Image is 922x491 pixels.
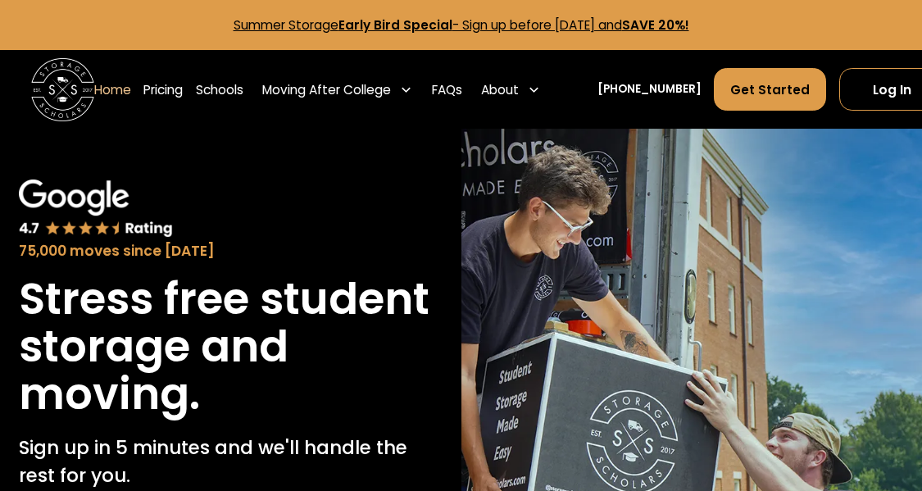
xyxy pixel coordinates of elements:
img: Google 4.7 star rating [19,180,173,239]
strong: SAVE 20%! [622,16,689,34]
a: Schools [196,67,243,111]
a: Pricing [143,67,183,111]
h1: Stress free student storage and moving. [19,275,442,418]
div: Moving After College [262,80,391,99]
strong: Early Bird Special [338,16,452,34]
a: Summer StorageEarly Bird Special- Sign up before [DATE] andSAVE 20%! [234,16,689,34]
div: 75,000 moves since [DATE] [19,241,442,262]
p: Sign up in 5 minutes and we'll handle the rest for you. [19,434,442,490]
a: [PHONE_NUMBER] [597,81,702,98]
div: Moving After College [256,67,419,111]
img: Storage Scholars main logo [31,58,94,121]
div: About [481,80,519,99]
a: Home [94,67,131,111]
a: Get Started [714,68,826,111]
a: home [31,58,94,121]
div: About [475,67,547,111]
a: FAQs [432,67,462,111]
